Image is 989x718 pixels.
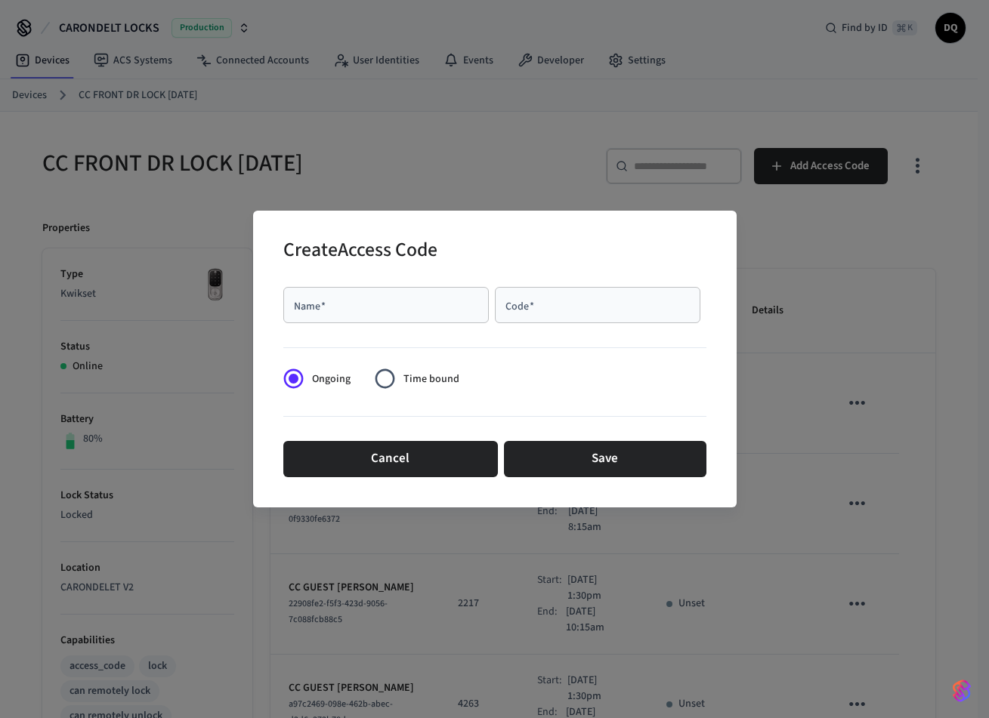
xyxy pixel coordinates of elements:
img: SeamLogoGradient.69752ec5.svg [953,679,971,703]
button: Cancel [283,441,498,477]
span: Ongoing [312,371,351,387]
span: Time bound [403,371,459,387]
button: Save [504,441,706,477]
h2: Create Access Code [283,229,437,275]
